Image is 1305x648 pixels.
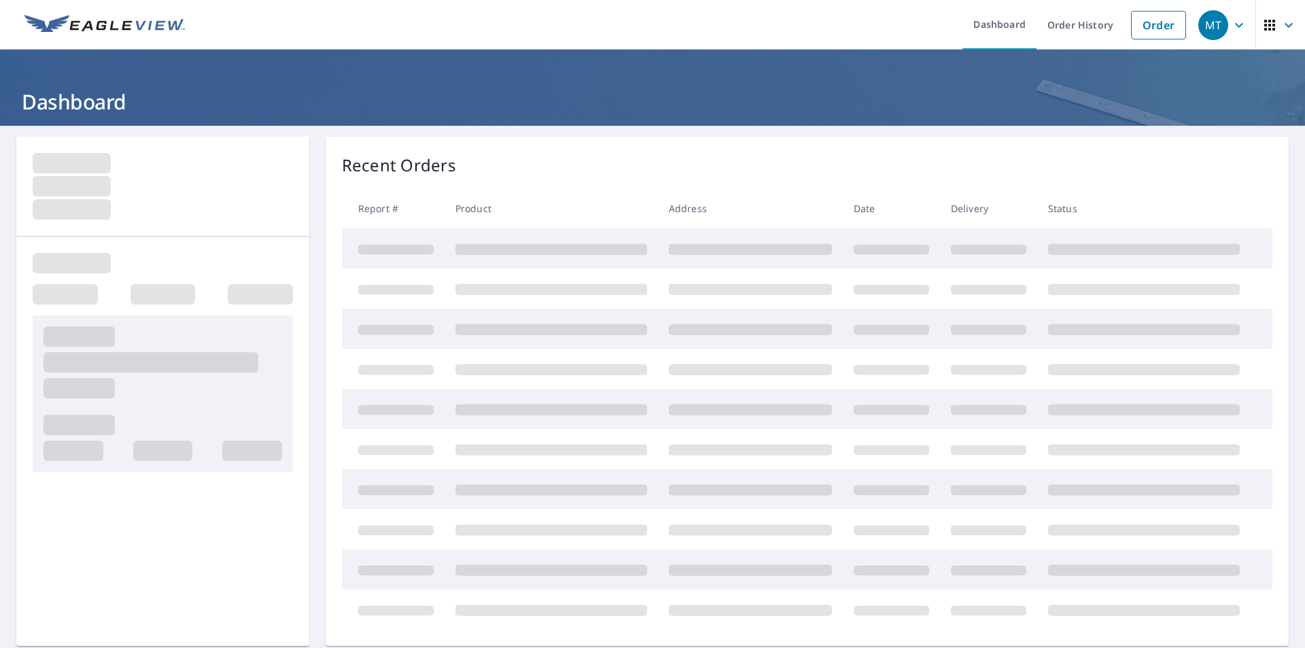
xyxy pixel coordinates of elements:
th: Product [445,188,658,228]
th: Delivery [940,188,1037,228]
th: Status [1037,188,1251,228]
div: MT [1198,10,1228,40]
th: Address [658,188,843,228]
th: Report # [342,188,445,228]
th: Date [843,188,940,228]
p: Recent Orders [342,153,456,177]
a: Order [1131,11,1186,39]
h1: Dashboard [16,88,1289,116]
img: EV Logo [24,15,185,35]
